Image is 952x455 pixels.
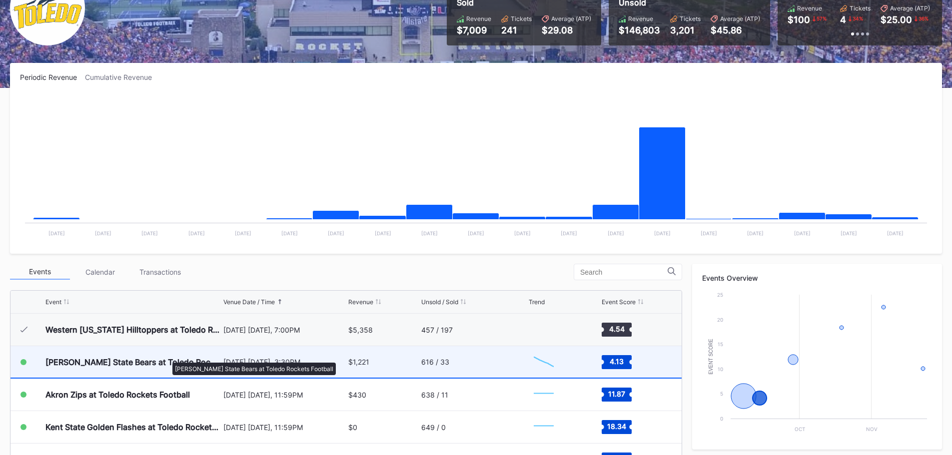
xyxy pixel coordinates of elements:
div: Average (ATP) [720,15,760,22]
text: 15 [718,341,723,347]
text: [DATE] [48,230,65,236]
text: [DATE] [747,230,764,236]
div: Average (ATP) [890,4,930,12]
text: 20 [717,317,723,323]
text: 10 [718,366,723,372]
text: 18.34 [607,422,626,431]
div: Unsold / Sold [421,298,458,306]
div: [DATE] [DATE], 11:59PM [223,423,346,432]
div: Periodic Revenue [20,73,85,81]
div: Calendar [70,264,130,280]
text: Nov [866,426,878,432]
div: 616 / 33 [421,358,449,366]
div: Revenue [797,4,822,12]
text: [DATE] [141,230,158,236]
div: $29.08 [542,25,591,35]
div: Revenue [628,15,653,22]
text: [DATE] [468,230,484,236]
div: Events [10,264,70,280]
text: 5 [720,391,723,397]
div: Western [US_STATE] Hilltoppers at Toledo Rockets Football [45,325,221,335]
div: $430 [348,391,366,399]
div: $25.00 [881,14,912,25]
div: $100 [788,14,810,25]
input: Search [580,268,668,276]
text: [DATE] [887,230,904,236]
text: [DATE] [375,230,391,236]
div: 3,201 [670,25,701,35]
text: Event Score [708,339,714,375]
div: 638 / 11 [421,391,448,399]
text: [DATE] [841,230,857,236]
text: [DATE] [701,230,717,236]
svg: Chart title [529,415,559,440]
text: [DATE] [608,230,624,236]
div: 4 [840,14,846,25]
text: [DATE] [514,230,531,236]
div: Kent State Golden Flashes at Toledo Rockets Football [45,422,221,432]
svg: Chart title [702,290,932,440]
div: Akron Zips at Toledo Rockets Football [45,390,190,400]
text: [DATE] [561,230,577,236]
div: $5,358 [348,326,373,334]
div: [DATE] [DATE], 11:59PM [223,391,346,399]
div: Average (ATP) [551,15,591,22]
div: Trend [529,298,545,306]
text: 0 [720,416,723,422]
text: [DATE] [328,230,344,236]
text: [DATE] [421,230,438,236]
svg: Chart title [529,317,559,342]
div: Venue Date / Time [223,298,275,306]
div: $146,803 [619,25,660,35]
svg: Chart title [529,350,559,375]
div: 649 / 0 [421,423,446,432]
text: Oct [795,426,805,432]
text: [DATE] [235,230,251,236]
div: 457 / 197 [421,326,453,334]
text: 25 [717,292,723,298]
div: 57 % [816,14,828,22]
text: [DATE] [281,230,298,236]
text: [DATE] [654,230,671,236]
div: Cumulative Revenue [85,73,160,81]
div: Tickets [680,15,701,22]
div: Transactions [130,264,190,280]
text: 4.54 [609,325,624,333]
div: Event [45,298,61,306]
div: $7,009 [457,25,491,35]
text: [DATE] [95,230,111,236]
div: Revenue [348,298,373,306]
text: [DATE] [794,230,811,236]
div: Tickets [511,15,532,22]
div: [DATE] [DATE], 3:30PM [223,358,346,366]
div: [DATE] [DATE], 7:00PM [223,326,346,334]
div: [PERSON_NAME] State Bears at Toledo Rockets Football [45,357,221,367]
div: Events Overview [702,274,932,282]
text: 11.87 [608,390,625,398]
svg: Chart title [529,382,559,407]
text: 4.13 [610,357,624,365]
text: [DATE] [188,230,205,236]
div: $0 [348,423,357,432]
div: 34 % [852,14,864,22]
svg: Chart title [20,94,932,244]
div: Revenue [466,15,491,22]
div: $45.86 [711,25,760,35]
div: 36 % [918,14,930,22]
div: Event Score [602,298,636,306]
div: 241 [501,25,532,35]
div: $1,221 [348,358,369,366]
div: Tickets [850,4,871,12]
